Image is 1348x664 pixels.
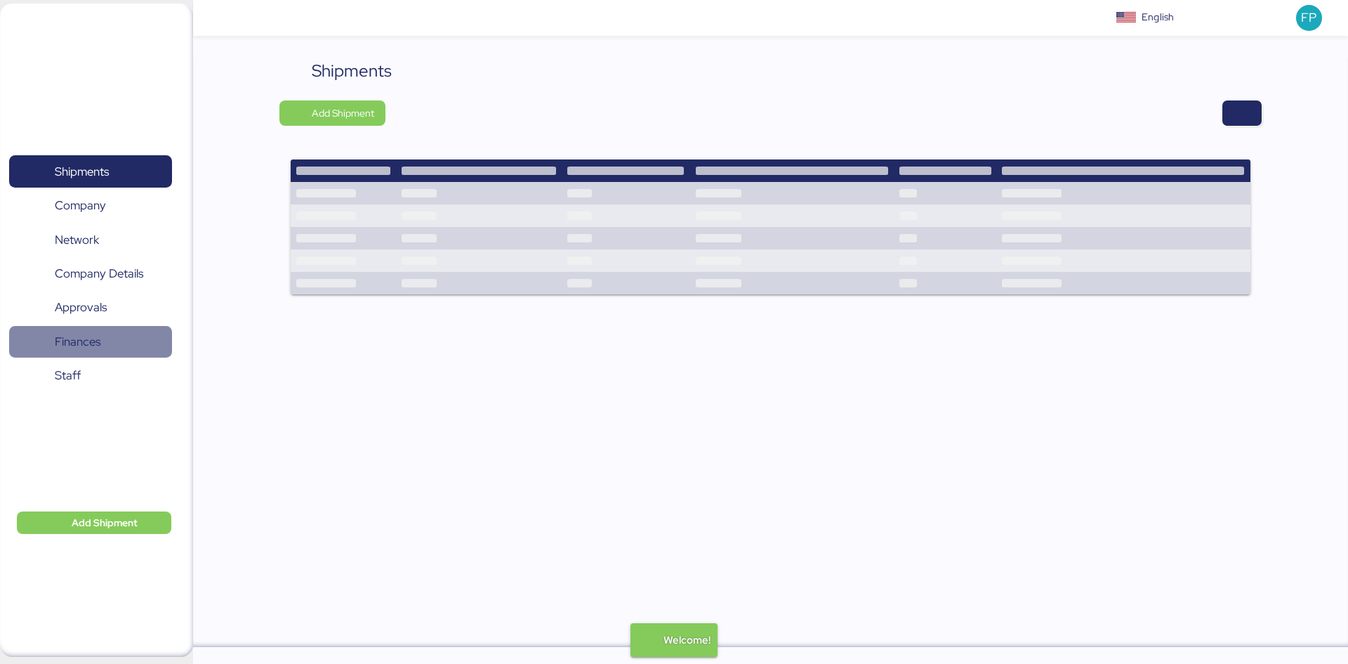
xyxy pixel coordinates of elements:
span: Company [55,195,106,216]
span: Network [55,230,99,250]
span: Staff [55,365,81,386]
button: Menu [201,6,225,30]
span: FP [1301,8,1316,27]
div: Welcome! [663,627,711,653]
span: Shipments [55,162,109,182]
span: Finances [55,332,100,352]
div: English [1142,10,1174,25]
span: Add Shipment [312,105,374,122]
a: Shipments [9,155,172,188]
span: Approvals [55,297,107,318]
button: Add Shipment [279,100,385,126]
span: Company Details [55,263,143,284]
button: Add Shipment [17,512,171,534]
a: Network [9,223,172,256]
a: Company [9,190,172,222]
a: Finances [9,326,172,358]
div: Shipments [312,58,392,84]
a: Staff [9,360,172,392]
span: Add Shipment [72,514,138,531]
a: Approvals [9,292,172,324]
a: Company Details [9,258,172,290]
